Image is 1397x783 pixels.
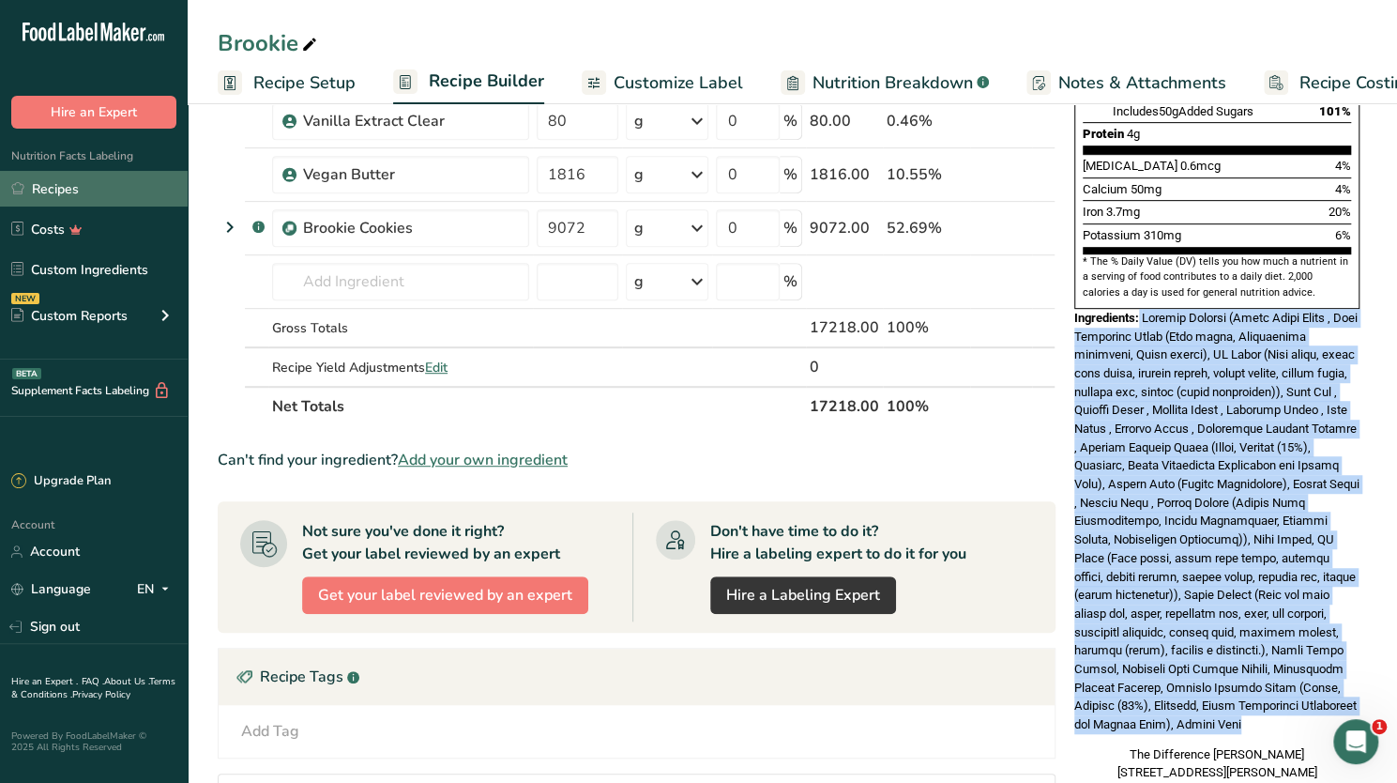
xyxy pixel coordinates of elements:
span: Includes Added Sugars [1113,104,1253,118]
div: 10.55% [887,163,966,186]
button: Hire an Expert [11,96,176,129]
a: Terms & Conditions . [11,675,175,701]
span: 50mg [1131,182,1162,196]
div: Add Tag [241,720,299,743]
span: 101% [1319,104,1351,118]
div: BETA [12,368,41,379]
span: Add your own ingredient [398,449,568,471]
div: 80.00 [810,110,879,132]
span: Iron [1083,205,1103,219]
div: 9072.00 [810,217,879,239]
div: g [634,110,644,132]
div: Vanilla Extract Clear [303,110,518,132]
div: Custom Reports [11,306,128,326]
span: [MEDICAL_DATA] [1083,159,1177,173]
div: EN [137,578,176,601]
div: Brookie Cookies [303,217,518,239]
a: Recipe Builder [393,60,544,105]
span: Protein [1083,127,1124,141]
iframe: Intercom live chat [1333,719,1378,764]
a: Customize Label [582,62,743,104]
div: 0 [810,356,879,378]
span: 4% [1335,159,1351,173]
span: 3.7mg [1106,205,1140,219]
div: 1816.00 [810,163,879,186]
div: g [634,217,644,239]
div: Recipe Tags [219,649,1055,705]
span: Calcium [1083,182,1128,196]
th: 17218.00 [806,386,883,425]
span: Notes & Attachments [1058,70,1226,96]
span: 50g [1159,104,1178,118]
div: Recipe Yield Adjustments [272,358,529,377]
div: Can't find your ingredient? [218,449,1055,471]
span: Recipe Setup [253,70,356,96]
th: 100% [883,386,970,425]
div: 100% [887,316,966,339]
a: Privacy Policy [72,688,130,701]
span: Get your label reviewed by an expert [318,584,572,606]
span: Ingredients: [1074,311,1139,325]
a: About Us . [104,675,149,688]
span: 0.6mcg [1180,159,1221,173]
div: Vegan Butter [303,163,518,186]
a: Language [11,573,91,606]
span: 6% [1335,228,1351,242]
th: Net Totals [268,386,806,425]
a: Hire an Expert . [11,675,78,688]
div: g [634,163,644,186]
input: Add Ingredient [272,263,529,300]
a: Hire a Labeling Expert [710,576,896,614]
span: 4% [1335,182,1351,196]
div: Upgrade Plan [11,472,111,491]
span: 20% [1329,205,1351,219]
span: Recipe Builder [429,69,544,94]
div: 52.69% [887,217,966,239]
div: Not sure you've done it right? Get your label reviewed by an expert [302,520,560,565]
a: Notes & Attachments [1026,62,1226,104]
div: g [634,270,644,293]
img: Sub Recipe [282,222,296,236]
div: Gross Totals [272,318,529,338]
div: 17218.00 [810,316,879,339]
div: Brookie [218,26,321,60]
div: 0.46% [887,110,966,132]
span: Potassium [1083,228,1141,242]
span: Customize Label [614,70,743,96]
span: Nutrition Breakdown [812,70,973,96]
span: 1 [1372,719,1387,734]
a: Nutrition Breakdown [781,62,989,104]
a: Recipe Setup [218,62,356,104]
div: Don't have time to do it? Hire a labeling expert to do it for you [710,520,966,565]
span: Edit [425,359,448,376]
div: NEW [11,293,39,304]
section: * The % Daily Value (DV) tells you how much a nutrient in a serving of food contributes to a dail... [1083,254,1351,300]
button: Get your label reviewed by an expert [302,576,588,614]
span: Loremip Dolorsi (Ametc Adipi Elits , Doei Temporinc Utlab (Etdo magna, Aliquaenima minimveni, Qui... [1074,311,1359,731]
a: FAQ . [82,675,104,688]
div: Powered By FoodLabelMaker © 2025 All Rights Reserved [11,730,176,753]
span: 310mg [1144,228,1181,242]
span: 4g [1127,127,1140,141]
